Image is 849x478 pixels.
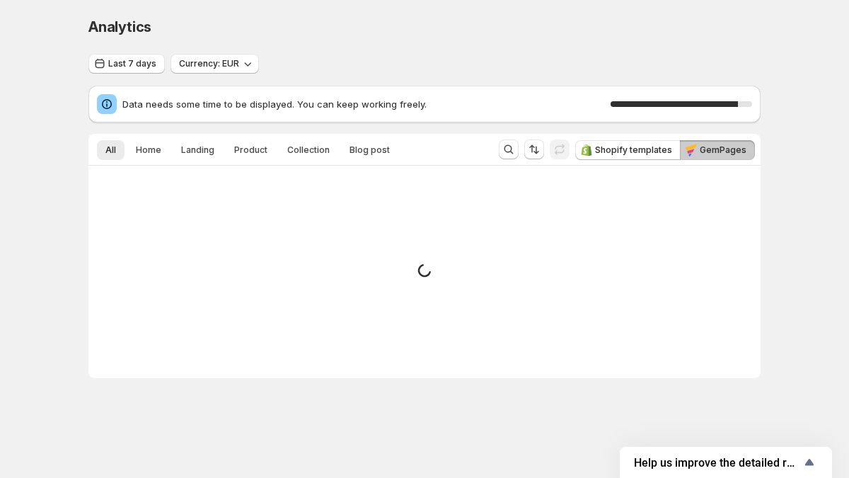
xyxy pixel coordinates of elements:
[136,144,161,156] span: Home
[88,18,151,35] span: Analytics
[350,144,390,156] span: Blog post
[171,54,259,74] button: Currency: EUR
[287,144,330,156] span: Collection
[524,140,544,159] button: Sort the results
[680,140,755,160] button: GemPages
[181,144,214,156] span: Landing
[234,144,267,156] span: Product
[88,54,165,74] button: Last 7 days
[499,140,519,159] button: Search and filter results
[700,144,746,156] span: GemPages
[179,58,239,69] span: Currency: EUR
[634,454,818,471] button: Show survey - Help us improve the detailed report for A/B campaigns
[122,97,611,111] span: Data needs some time to be displayed. You can keep working freely.
[595,144,672,156] span: Shopify templates
[575,140,681,160] button: Shopify templates
[105,144,116,156] span: All
[634,456,801,470] span: Help us improve the detailed report for A/B campaigns
[108,58,156,69] span: Last 7 days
